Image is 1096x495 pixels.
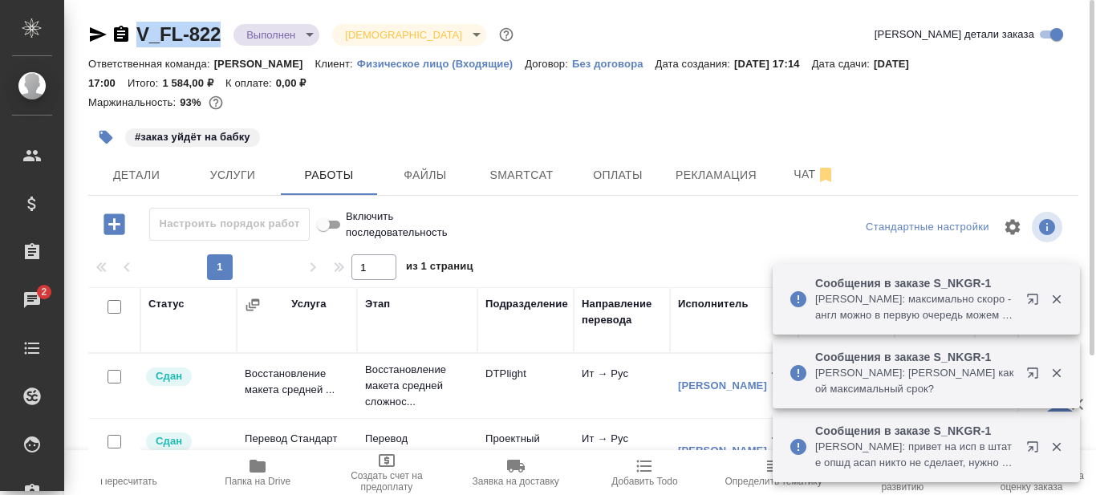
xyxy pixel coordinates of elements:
button: Скопировать ссылку [112,25,131,44]
div: Этап [365,296,390,312]
span: [PERSON_NAME] детали заказа [875,26,1034,43]
button: Выполнен [242,28,300,42]
p: [PERSON_NAME]: [PERSON_NAME] какой максимальный срок? [815,365,1016,397]
span: Чат [776,164,853,185]
button: Назначить [767,362,791,386]
a: Без договора [572,56,656,70]
a: [PERSON_NAME] [678,379,767,392]
p: Сообщения в заказе S_NKGR-1 [815,349,1016,365]
p: 93% [180,96,205,108]
span: заказ уйдёт на бабку [124,129,262,143]
button: Заявка на доставку [451,450,580,495]
span: Детали [98,165,175,185]
p: Сдан [156,433,182,449]
div: Менеджер проверил работу исполнителя, передает ее на следующий этап [144,431,229,452]
span: Включить последовательность [346,209,448,241]
p: Сдан [156,368,182,384]
button: Открыть в новой вкладке [1017,357,1055,396]
p: Маржинальность: [88,96,180,108]
button: Добавить Todo [580,450,709,495]
p: Перевод [365,431,469,447]
p: Без договора [572,58,656,70]
a: Физическое лицо (Входящие) [357,56,526,70]
div: Направление перевода [582,296,662,328]
span: Услуги [194,165,271,185]
td: Восстановление макета средней ... [237,358,357,414]
div: split button [862,215,993,240]
p: Сообщения в заказе S_NKGR-1 [815,423,1016,439]
div: Статус [148,296,185,312]
p: Сообщения в заказе S_NKGR-1 [815,275,1016,291]
div: Услуга [291,296,326,312]
button: Добавить тэг [88,120,124,155]
p: К оплате: [225,77,276,89]
button: Создать счет на предоплату [323,450,452,495]
td: Проектный офис [477,423,574,479]
button: Открыть в новой вкладке [1017,431,1055,469]
button: Папка на Drive [193,450,323,495]
span: из 1 страниц [406,257,473,280]
button: Закрыть [1040,366,1073,380]
p: [DATE] 17:14 [734,58,812,70]
div: Подразделение [485,296,568,312]
button: Удалить [767,386,791,410]
span: Заявка на доставку [472,476,558,487]
p: Клиент: [315,58,357,70]
span: Файлы [387,165,464,185]
p: Дата создания: [656,58,734,70]
p: [PERSON_NAME] [214,58,315,70]
p: [PERSON_NAME]: привет на исп в штате опшд асап никто не сделает, нужно вне искать на англ пристрою [815,439,1016,471]
button: Сгруппировать [245,297,261,313]
a: 2 [4,280,60,320]
p: Договор: [525,58,572,70]
td: Перевод Стандарт Ит → Рус [237,423,357,479]
p: #заказ уйдёт на бабку [135,129,250,145]
span: Посмотреть информацию [1032,212,1066,242]
div: Исполнитель [678,296,749,312]
button: Добавить работу [92,208,136,241]
p: Итого: [128,77,162,89]
button: Определить тематику [709,450,838,495]
span: Папка на Drive [225,476,290,487]
span: Рекламация [676,165,757,185]
button: Закрыть [1040,292,1073,306]
div: Менеджер проверил работу исполнителя, передает ее на следующий этап [144,366,229,387]
p: Ответственная команда: [88,58,214,70]
span: Работы [290,165,367,185]
span: Настроить таблицу [993,208,1032,246]
td: Ит → Рус [574,358,670,414]
p: 1 584,00 ₽ [162,77,225,89]
p: 0,00 ₽ [276,77,319,89]
td: DTPlight [477,358,574,414]
a: V_FL-822 [136,23,221,45]
p: Восстановление макета средней сложнос... [365,362,469,410]
button: 98.16 RUB; [205,92,226,113]
svg: Отписаться [816,165,835,185]
div: Выполнен [332,24,485,46]
td: Ит → Рус [574,423,670,479]
button: Открыть в новой вкладке [1017,283,1055,322]
span: Создать счет на предоплату [332,470,442,493]
span: Оплаты [579,165,656,185]
span: Пересчитать [100,476,157,487]
span: Добавить Todo [611,476,677,487]
span: 2 [31,284,56,300]
button: Скопировать ссылку для ЯМессенджера [88,25,108,44]
span: Smartcat [483,165,560,185]
p: Дата сдачи: [812,58,874,70]
div: Выполнен [233,24,319,46]
p: [PERSON_NAME]: максимально скоро - англ можно в первую очередь можем до 17:00 сделать? [815,291,1016,323]
span: Определить тематику [725,476,822,487]
button: Назначить [767,427,791,451]
button: Закрыть [1040,440,1073,454]
button: Пересчитать [64,450,193,495]
p: Физическое лицо (Входящие) [357,58,526,70]
a: [PERSON_NAME] [678,444,767,456]
button: [DEMOGRAPHIC_DATA] [340,28,466,42]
